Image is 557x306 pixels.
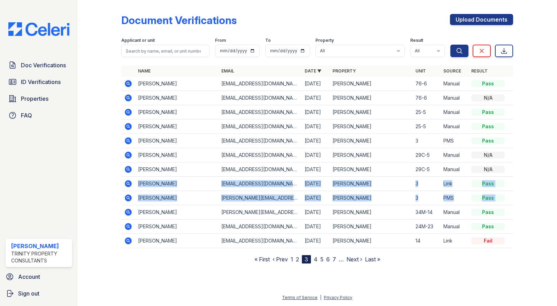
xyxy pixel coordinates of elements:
td: Manual [441,220,468,234]
a: Sign out [3,286,75,300]
div: Pass [471,137,505,144]
td: [DATE] [302,148,330,162]
div: Pass [471,180,505,187]
td: Link [441,177,468,191]
td: [DATE] [302,91,330,105]
td: Manual [441,148,468,162]
td: [PERSON_NAME] [135,105,219,120]
div: Pass [471,209,505,216]
a: Email [221,68,234,74]
td: 24M-23 [413,220,441,234]
td: 34M-14 [413,205,441,220]
a: 6 [326,256,330,263]
td: [PERSON_NAME] [330,220,413,234]
a: 1 [291,256,293,263]
a: Property [333,68,356,74]
a: ID Verifications [6,75,72,89]
td: [EMAIL_ADDRESS][DOMAIN_NAME] [219,220,302,234]
span: … [339,255,344,263]
td: 25-5 [413,120,441,134]
img: CE_Logo_Blue-a8612792a0a2168367f1c8372b55b34899dd931a85d93a1a3d3e32e68fde9ad4.png [3,22,75,36]
td: Manual [441,105,468,120]
div: Pass [471,194,505,201]
a: Privacy Policy [324,295,352,300]
td: PMS [441,191,468,205]
td: [PERSON_NAME] [330,234,413,248]
input: Search by name, email, or unit number [121,45,209,57]
div: Document Verifications [121,14,237,26]
a: 7 [333,256,336,263]
td: [PERSON_NAME] [135,220,219,234]
td: [EMAIL_ADDRESS][DOMAIN_NAME] [219,148,302,162]
td: [PERSON_NAME][EMAIL_ADDRESS][PERSON_NAME][DOMAIN_NAME] [219,191,302,205]
td: [PERSON_NAME] [135,191,219,205]
td: [EMAIL_ADDRESS][DOMAIN_NAME] [219,77,302,91]
td: 3 [413,134,441,148]
span: Doc Verifications [21,61,66,69]
a: ‹ Prev [273,256,288,263]
td: [PERSON_NAME] [135,77,219,91]
td: [PERSON_NAME] [330,77,413,91]
td: [PERSON_NAME] [330,148,413,162]
td: 76-6 [413,77,441,91]
a: 4 [314,256,318,263]
span: Sign out [18,289,39,298]
td: [PERSON_NAME] [135,162,219,177]
td: [PERSON_NAME] [330,134,413,148]
td: 14 [413,234,441,248]
label: Property [315,38,334,43]
a: Date ▼ [305,68,321,74]
a: Result [471,68,488,74]
td: 29C-5 [413,148,441,162]
a: Unit [415,68,426,74]
a: Account [3,270,75,284]
a: 5 [320,256,323,263]
td: Manual [441,205,468,220]
td: 76-6 [413,91,441,105]
td: [PERSON_NAME] [330,105,413,120]
div: [PERSON_NAME] [11,242,69,250]
a: Properties [6,92,72,106]
td: [PERSON_NAME] [135,205,219,220]
td: [PERSON_NAME] [135,134,219,148]
div: N/A [471,94,505,101]
td: [PERSON_NAME] [330,205,413,220]
td: [PERSON_NAME] [135,177,219,191]
td: [EMAIL_ADDRESS][DOMAIN_NAME] [219,177,302,191]
td: PMS [441,134,468,148]
span: Account [18,273,40,281]
td: [DATE] [302,105,330,120]
td: [EMAIL_ADDRESS][DOMAIN_NAME] [219,120,302,134]
td: 3 [413,177,441,191]
td: [DATE] [302,205,330,220]
div: N/A [471,166,505,173]
td: [PERSON_NAME] [135,148,219,162]
span: Properties [21,94,48,103]
a: Terms of Service [282,295,318,300]
div: Pass [471,80,505,87]
td: [EMAIL_ADDRESS][DOMAIN_NAME] [219,234,302,248]
td: [PERSON_NAME] [330,177,413,191]
td: [DATE] [302,220,330,234]
span: FAQ [21,111,32,120]
a: 2 [296,256,299,263]
div: Pass [471,109,505,116]
div: 3 [302,255,311,263]
td: 25-5 [413,105,441,120]
a: Name [138,68,151,74]
td: [PERSON_NAME] [135,91,219,105]
td: [PERSON_NAME] [330,162,413,177]
td: [PERSON_NAME] [135,120,219,134]
a: Source [443,68,461,74]
td: [DATE] [302,77,330,91]
td: [EMAIL_ADDRESS][DOMAIN_NAME] [219,162,302,177]
label: From [215,38,226,43]
td: [PERSON_NAME] [330,191,413,205]
div: Trinity Property Consultants [11,250,69,264]
div: N/A [471,152,505,159]
a: Upload Documents [450,14,513,25]
a: Next › [346,256,362,263]
td: Manual [441,162,468,177]
td: [DATE] [302,234,330,248]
